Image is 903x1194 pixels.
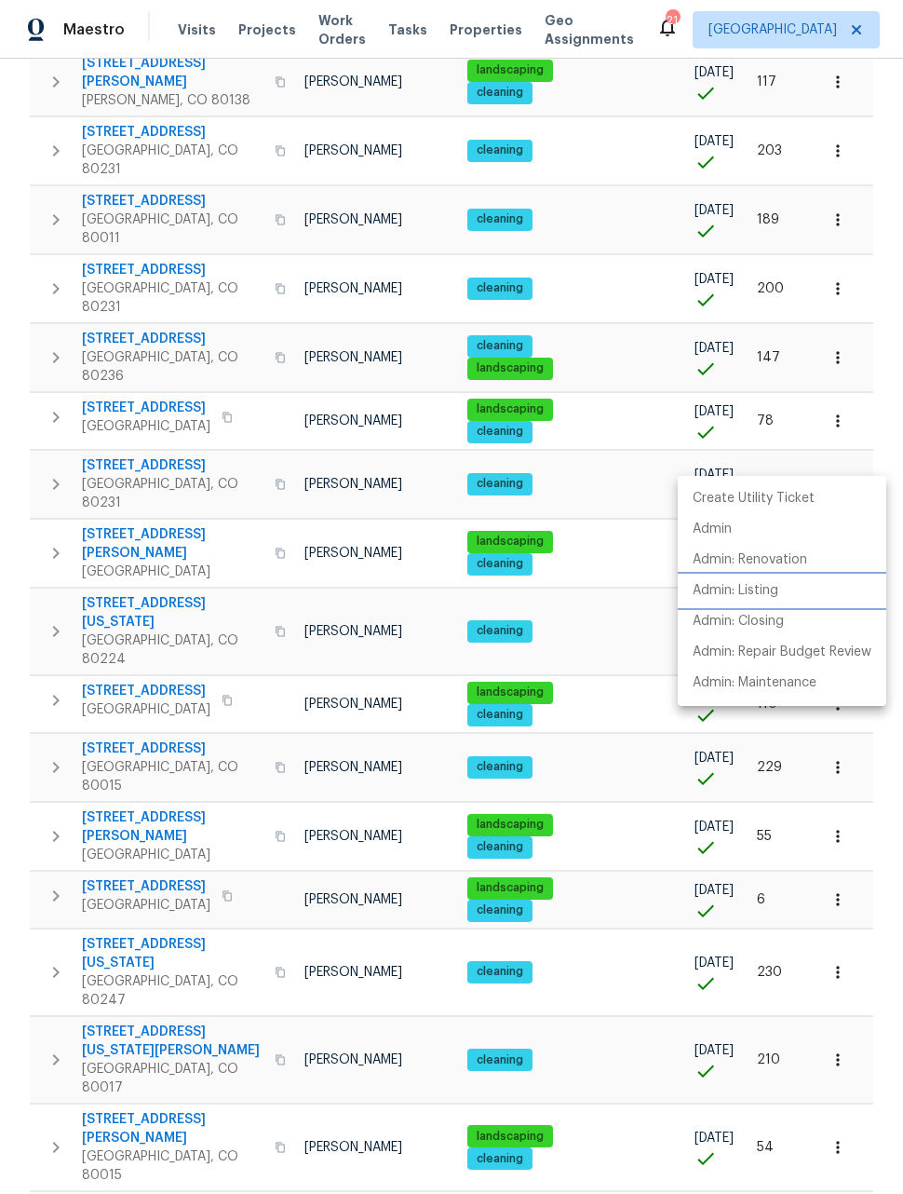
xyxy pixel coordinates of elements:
[693,673,816,693] p: Admin: Maintenance
[693,550,807,570] p: Admin: Renovation
[693,520,732,539] p: Admin
[693,643,871,662] p: Admin: Repair Budget Review
[693,581,778,601] p: Admin: Listing
[693,489,815,509] p: Create Utility Ticket
[693,612,784,631] p: Admin: Closing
